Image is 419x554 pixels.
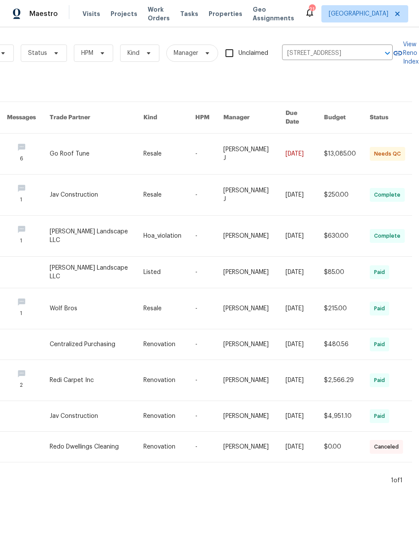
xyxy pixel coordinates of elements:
td: Renovation [136,360,188,401]
span: Maestro [29,10,58,18]
td: Resale [136,175,188,216]
td: Centralized Purchasing [43,329,136,360]
td: [PERSON_NAME] J [216,134,279,175]
td: [PERSON_NAME] [216,360,279,401]
td: - [188,401,216,432]
button: Open [381,47,394,59]
td: Hoa_violation [136,216,188,257]
td: [PERSON_NAME] [216,257,279,288]
span: Projects [111,10,137,18]
th: Kind [136,102,188,134]
td: Renovation [136,432,188,462]
span: Unclaimed [238,49,268,58]
td: Renovation [136,401,188,432]
div: 21 [309,5,315,14]
th: Trade Partner [43,102,136,134]
td: Jav Construction [43,401,136,432]
div: 1 of 1 [391,476,403,485]
td: Renovation [136,329,188,360]
span: Manager [174,49,198,57]
td: Wolf Bros [43,288,136,329]
td: - [188,360,216,401]
td: - [188,257,216,288]
td: [PERSON_NAME] [216,329,279,360]
span: Status [28,49,47,57]
td: - [188,175,216,216]
span: Tasks [180,11,198,17]
td: Jav Construction [43,175,136,216]
input: Enter in an address [282,47,368,60]
th: HPM [188,102,216,134]
span: Properties [209,10,242,18]
td: [PERSON_NAME] Landscape LLC [43,216,136,257]
td: - [188,134,216,175]
td: Listed [136,257,188,288]
td: [PERSON_NAME] J [216,175,279,216]
td: - [188,329,216,360]
span: HPM [81,49,93,57]
span: Kind [127,49,140,57]
a: View Reno Index [393,40,419,66]
th: Manager [216,102,279,134]
td: [PERSON_NAME] [216,216,279,257]
span: Work Orders [148,5,170,22]
td: Redi Carpet Inc [43,360,136,401]
td: Resale [136,288,188,329]
th: Status [363,102,412,134]
td: Go Roof Tune [43,134,136,175]
td: [PERSON_NAME] [216,401,279,432]
td: Resale [136,134,188,175]
td: - [188,432,216,462]
span: Visits [83,10,100,18]
th: Due Date [279,102,317,134]
span: Geo Assignments [253,5,294,22]
td: [PERSON_NAME] [216,288,279,329]
td: Redo Dwellings Cleaning [43,432,136,462]
td: [PERSON_NAME] [216,432,279,462]
th: Budget [317,102,363,134]
td: - [188,216,216,257]
td: [PERSON_NAME] Landscape LLC [43,257,136,288]
span: [GEOGRAPHIC_DATA] [329,10,388,18]
td: - [188,288,216,329]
